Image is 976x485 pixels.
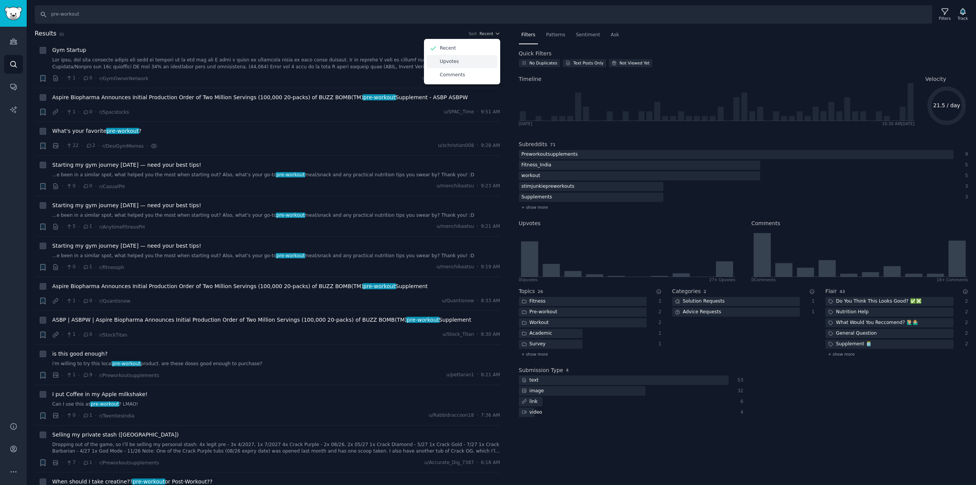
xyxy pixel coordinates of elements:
[52,201,201,209] span: Starting my gym journey [DATE] — need your best tips!
[83,109,92,116] span: 0
[480,31,493,36] span: Recent
[429,412,474,419] span: u/Rabbidraccoon18
[481,142,500,149] span: 9:28 AM
[62,297,63,305] span: ·
[83,331,92,338] span: 0
[52,316,471,324] span: ASBP | ASBPW | Aspire Biopharma Announces Initial Production Order of Two Million Servings (100,0...
[825,340,874,349] div: Supplement 🫙
[62,223,63,231] span: ·
[62,459,63,467] span: ·
[962,194,968,201] div: 3
[672,308,724,317] div: Advice Requests
[406,317,440,323] span: pre-workout
[83,298,92,305] span: 0
[519,219,541,227] h2: Upvotes
[95,223,96,231] span: ·
[443,331,474,338] span: u/Stock_Titan
[519,193,555,202] div: Supplements
[737,388,743,395] div: 32
[519,408,545,417] div: video
[35,5,932,24] input: Search Keyword
[808,298,815,305] div: 1
[95,263,96,271] span: ·
[655,298,661,305] div: 2
[840,289,845,294] span: 43
[90,401,119,407] span: pre-workout
[59,32,64,37] span: 95
[66,264,75,271] span: 0
[522,32,536,39] span: Filters
[519,182,577,192] div: stimjunkiepreworkouts
[83,223,92,230] span: 1
[709,277,735,282] div: 27+ Upvotes
[519,150,581,160] div: Preworkoutsupplements
[962,162,968,169] div: 5
[962,330,968,337] div: 2
[99,265,124,270] span: r/fitnessph
[78,108,80,116] span: ·
[538,289,543,294] span: 26
[442,298,474,305] span: u/Quantisnow
[52,172,500,179] a: ...e been in a similar spot, what helped you the most when starting out? Also, what’s your go-top...
[481,223,500,230] span: 9:21 AM
[962,298,968,305] div: 2
[78,459,80,467] span: ·
[52,253,500,259] a: ...e been in a similar spot, what helped you the most when starting out? Also, what’s your go-top...
[52,350,108,358] span: is this good enough?
[440,72,465,79] p: Comments
[99,184,125,189] span: r/CasualPH
[66,142,79,149] span: 22
[62,108,63,116] span: ·
[962,172,968,179] div: 5
[52,46,86,54] a: Gym Startup
[522,205,548,210] span: + show more
[655,309,661,316] div: 2
[5,7,22,20] img: GummySearch logo
[550,142,556,147] span: 71
[78,74,80,82] span: ·
[62,412,63,420] span: ·
[939,16,951,21] div: Filters
[424,459,474,466] span: u/Accurate_Dig_7387
[98,142,100,150] span: ·
[99,373,159,378] span: r/Preworkoutsupplements
[672,297,727,306] div: Solution Requests
[83,183,92,190] span: 0
[52,161,201,169] span: Starting my gym journey [DATE] — need your best tips!
[66,223,75,230] span: 5
[519,140,547,148] h2: Subreddits
[958,16,968,21] div: Track
[477,298,478,305] span: ·
[99,332,127,338] span: r/StockTitan
[937,277,968,282] div: 18+ Comments
[95,108,96,116] span: ·
[363,283,396,289] span: pre-workout
[962,341,968,348] div: 2
[95,331,96,339] span: ·
[438,142,474,149] span: u/schristian008
[481,331,500,338] span: 8:30 AM
[530,60,557,66] div: No Duplicates
[66,75,75,82] span: 1
[95,297,96,305] span: ·
[83,412,92,419] span: 1
[66,372,75,379] span: 1
[522,351,548,357] span: + show more
[52,390,148,398] span: I put Coffee in my Apple milkshake!
[86,142,95,149] span: 2
[925,75,946,83] span: Velocity
[825,297,924,306] div: Do You Think This Looks Good? ✅❎
[477,331,478,338] span: ·
[66,183,75,190] span: 0
[576,32,600,39] span: Sentiment
[519,366,563,374] h2: Submission Type
[519,397,541,406] div: link
[62,74,63,82] span: ·
[751,219,780,227] h2: Comments
[519,287,535,295] h2: Topics
[66,412,75,419] span: 0
[99,76,148,81] span: r/GymOwnerNetwork
[66,298,75,305] span: 1
[52,127,141,135] a: What's your favoritepre-workout?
